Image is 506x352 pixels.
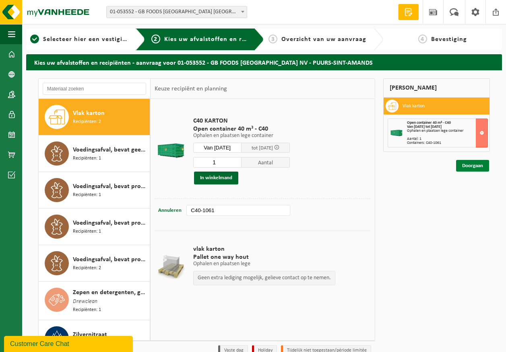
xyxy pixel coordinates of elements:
input: Selecteer datum [193,143,242,153]
span: Recipiënten: 1 [73,306,101,314]
span: 3 [268,35,277,43]
div: Containers: C40-1061 [407,141,488,145]
span: Zilvernitraat [73,330,107,340]
strong: Van [DATE] tot [DATE] [407,125,442,129]
div: Keuze recipiënt en planning [151,79,231,99]
span: Zepen en detergenten, gevaarlijk in kleinverpakking [73,288,148,297]
div: Aantal: 1 [407,137,488,141]
div: [PERSON_NAME] [383,78,490,98]
span: C40 KARTON [193,117,290,125]
span: Kies uw afvalstoffen en recipiënten [164,36,275,43]
span: Pallet one way hout [193,253,335,261]
button: Voedingsafval, bevat producten van dierlijke oorsprong, gemengde verpakking (exclusief glas), cat... [39,172,150,209]
span: 01-053552 - GB FOODS BELGIUM NV - PUURS-SINT-AMANDS [106,6,247,18]
p: Ophalen en plaatsen lege container [193,133,290,139]
span: Recipiënten: 2 [73,118,101,126]
h2: Kies uw afvalstoffen en recipiënten - aanvraag voor 01-053552 - GB FOODS [GEOGRAPHIC_DATA] NV - P... [26,54,502,70]
button: Annuleren [157,205,182,216]
span: 4 [418,35,427,43]
span: 01-053552 - GB FOODS BELGIUM NV - PUURS-SINT-AMANDS [107,6,247,18]
span: Voedingsafval, bevat producten van dierlijke oorsprong, onverpakt, categorie 3 [73,255,148,264]
span: vlak karton [193,245,335,253]
a: Doorgaan [456,160,489,172]
span: Selecteer hier een vestiging [43,36,130,43]
span: Aantal [242,157,290,168]
button: Vlak karton Recipiënten: 2 [39,99,150,135]
span: Recipiënten: 1 [73,228,101,235]
span: Recipiënten: 2 [73,264,101,272]
button: Zepen en detergenten, gevaarlijk in kleinverpakking Drewclean Recipiënten: 1 [39,282,150,320]
span: Open container 40 m³ - C40 [407,121,451,125]
span: Open container 40 m³ - C40 [193,125,290,133]
span: Drewclean [73,297,97,306]
span: Recipiënten: 1 [73,155,101,162]
span: 2 [151,35,160,43]
span: Voedingsafval, bevat producten van dierlijke oorsprong, glazen verpakking, categorie 3 [73,218,148,228]
span: Bevestiging [431,36,467,43]
input: bv. C10-005 [186,205,290,216]
div: Ophalen en plaatsen lege container [407,129,488,133]
button: Voedingsafval, bevat producten van dierlijke oorsprong, onverpakt, categorie 3 Recipiënten: 2 [39,245,150,282]
button: Voedingsafval, bevat producten van dierlijke oorsprong, glazen verpakking, categorie 3 Recipiënte... [39,209,150,245]
a: 1Selecteer hier een vestiging [30,35,129,44]
iframe: chat widget [4,334,134,352]
span: Annuleren [158,208,182,213]
span: Voedingsafval, bevat geen producten van dierlijke oorsprong, gemengde verpakking (exclusief glas) [73,145,148,155]
span: Overzicht van uw aanvraag [281,36,366,43]
button: In winkelmand [194,172,238,184]
input: Materiaal zoeken [43,83,146,95]
span: Recipiënten: 1 [73,191,101,199]
span: Voedingsafval, bevat producten van dierlijke oorsprong, gemengde verpakking (exclusief glas), cat... [73,182,148,191]
p: Ophalen en plaatsen lege [193,261,335,267]
p: Geen extra lediging mogelijk, gelieve contact op te nemen. [198,275,331,281]
button: Voedingsafval, bevat geen producten van dierlijke oorsprong, gemengde verpakking (exclusief glas)... [39,135,150,172]
span: Vlak karton [73,108,105,118]
span: tot [DATE] [252,145,273,151]
h3: Vlak karton [403,100,425,113]
span: 1 [30,35,39,43]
